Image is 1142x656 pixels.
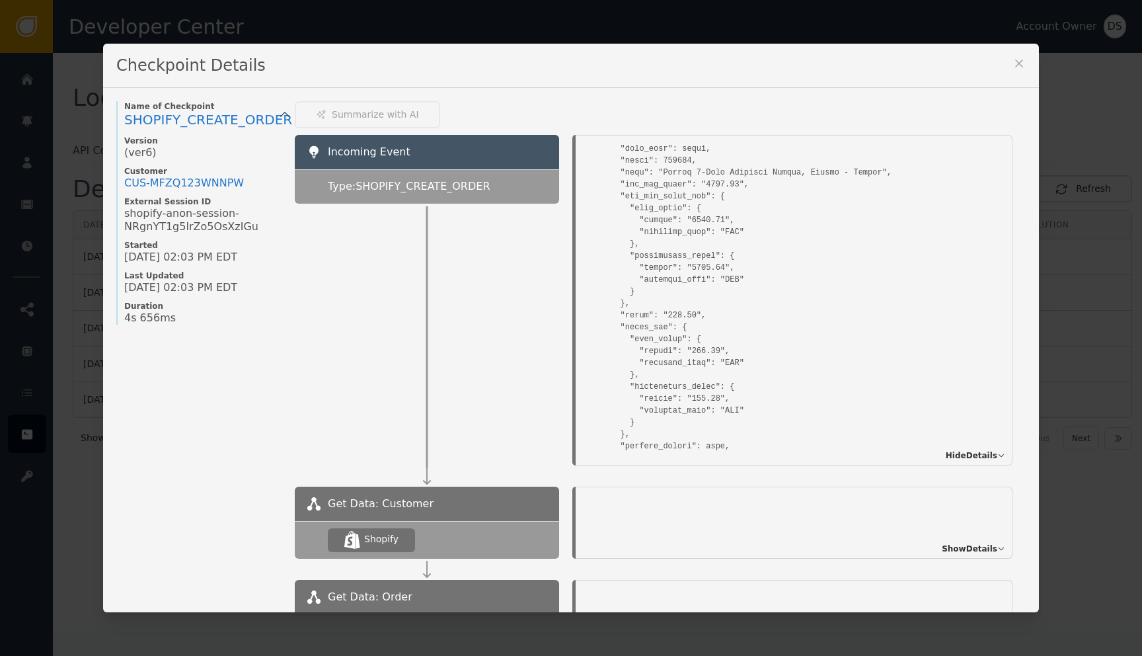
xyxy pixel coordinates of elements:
span: Name of Checkpoint [124,101,282,112]
span: Get Data: Customer [328,496,434,512]
span: External Session ID [124,196,282,207]
span: Customer [124,166,282,177]
span: (ver 6 ) [124,146,157,159]
span: Hide Details [946,450,997,462]
span: Incoming Event [328,145,410,158]
div: CUS- MFZQ123WNNPW [124,177,244,190]
span: Version [124,136,282,146]
span: Duration [124,301,282,311]
a: CUS-MFZQ123WNNPW [124,177,244,190]
span: shopify-anon-session-NRgnYT1g5lrZo5OsXzIGu [124,207,282,233]
div: Shopify [364,532,399,546]
span: Get Data: Order [328,589,412,605]
div: Checkpoint Details [103,44,1039,88]
span: Started [124,240,282,251]
a: SHOPIFY_CREATE_ORDER [124,112,282,129]
span: [DATE] 02:03 PM EDT [124,251,237,264]
span: [DATE] 02:03 PM EDT [124,281,237,294]
span: Last Updated [124,270,282,281]
span: SHOPIFY_CREATE_ORDER [124,112,292,128]
span: 4s 656ms [124,311,176,325]
span: Type: SHOPIFY_CREATE_ORDER [328,179,490,194]
span: Show Details [942,543,997,555]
